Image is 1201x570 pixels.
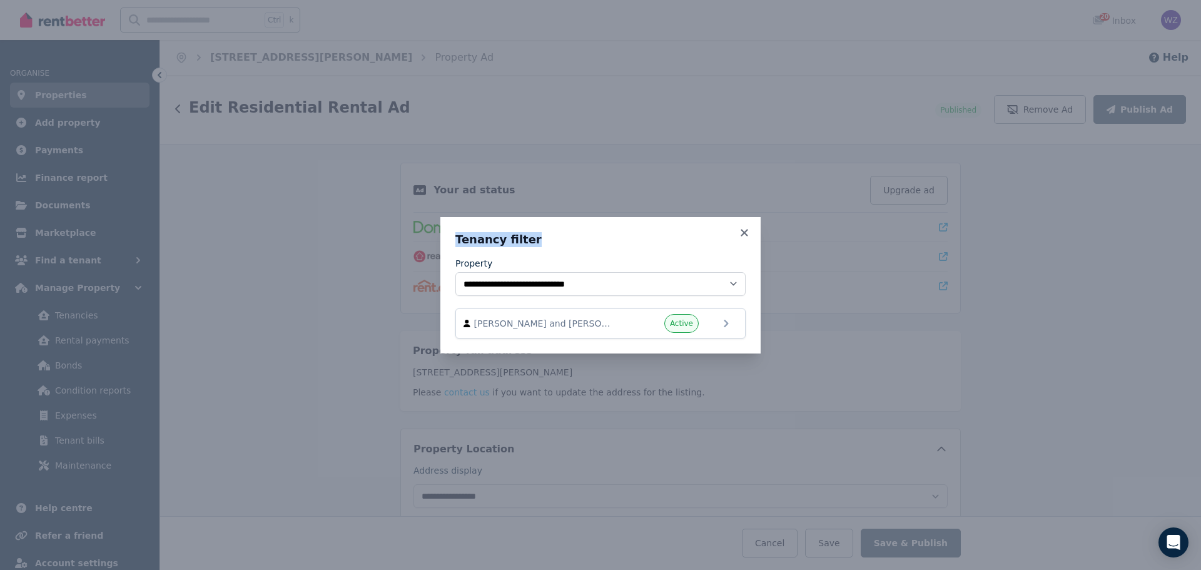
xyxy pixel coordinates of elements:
a: [PERSON_NAME] and [PERSON_NAME]Active [455,308,746,338]
label: Property [455,257,492,270]
h3: Tenancy filter [455,232,746,247]
span: [PERSON_NAME] and [PERSON_NAME] [474,317,617,330]
span: Active [670,318,693,328]
div: Open Intercom Messenger [1158,527,1188,557]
